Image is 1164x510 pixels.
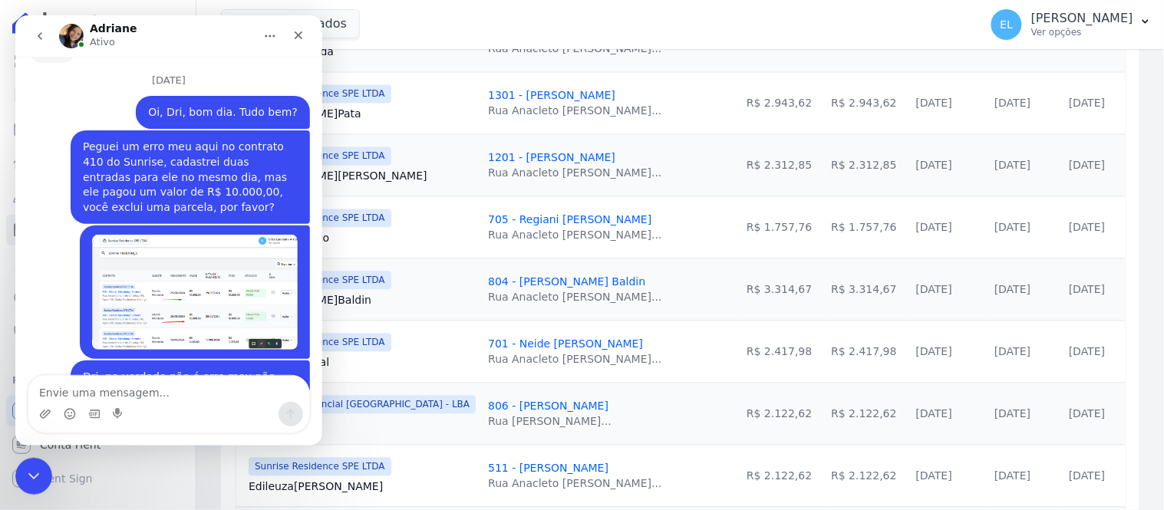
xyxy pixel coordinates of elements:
[994,469,1030,482] a: [DATE]
[12,14,61,48] div: Add reaction
[488,413,612,429] div: Rua [PERSON_NAME]...
[916,97,952,109] a: [DATE]
[6,396,190,426] a: Recebíveis
[825,196,909,258] td: R$ 1.757,76
[825,320,909,382] td: R$ 2.417,98
[249,479,476,494] a: Edileuza[PERSON_NAME]
[994,283,1030,295] a: [DATE]
[825,258,909,320] td: R$ 3.314,67
[249,106,476,121] a: [PERSON_NAME]Pata
[48,393,61,405] button: Selecionador de Emoji
[916,283,952,295] a: [DATE]
[15,15,322,446] iframe: Intercom live chat
[916,159,952,171] a: [DATE]
[994,159,1030,171] a: [DATE]
[1031,26,1133,38] p: Ver opções
[12,60,295,81] div: [DATE]
[488,275,645,288] a: 804 - [PERSON_NAME] Baldin
[488,462,608,474] a: 511 - [PERSON_NAME]
[488,151,615,163] a: 1201 - [PERSON_NAME]
[488,103,661,118] div: Rua Anacleto [PERSON_NAME]...
[488,89,615,101] a: 1301 - [PERSON_NAME]
[1069,283,1105,295] a: [DATE]
[994,221,1030,233] a: [DATE]
[249,354,476,370] a: NeideWestphal
[240,6,269,35] button: Início
[15,458,52,495] iframe: Intercom live chat
[825,382,909,444] td: R$ 2.122,62
[916,345,952,357] a: [DATE]
[12,345,295,440] div: Erica diz…
[263,387,288,411] button: Enviar uma mensagem
[1069,97,1105,109] a: [DATE]
[6,282,190,313] a: Crédito
[249,230,476,245] a: RegianiCanedo
[740,71,825,133] td: R$ 2.943,62
[6,181,190,212] a: Clientes
[994,345,1030,357] a: [DATE]
[1069,221,1105,233] a: [DATE]
[73,393,85,405] button: Selecionador de GIF
[916,407,952,420] a: [DATE]
[6,80,190,110] a: Contratos
[55,115,295,209] div: Peguei um erro meu aqui no contrato 410 do Sunrise, cadastrei duas entradas para ele no mesmo dia...
[74,19,100,35] p: Ativo
[825,71,909,133] td: R$ 2.943,62
[13,360,294,387] textarea: Envie uma mensagem...
[916,469,952,482] a: [DATE]
[6,248,190,279] a: Transferências
[6,147,190,178] a: Lotes
[55,345,295,439] div: Dri, na verdade não é erro meu não, tem outras parcelas em duplicidade dele, mês 09, mês 10 , tod...
[269,6,297,34] div: Fechar
[488,227,661,242] div: Rua Anacleto [PERSON_NAME]...
[488,351,661,367] div: Rua Anacleto [PERSON_NAME]...
[740,382,825,444] td: R$ 2.122,62
[6,215,190,245] a: Minha Carteira
[12,81,295,116] div: Erica diz…
[1069,159,1105,171] a: [DATE]
[221,9,360,38] button: 5 selecionados
[740,196,825,258] td: R$ 1.757,76
[249,416,476,432] a: DeividPaio
[68,354,282,429] div: Dri, na verdade não é erro meu não, tem outras parcelas em duplicidade dele, mês 09, mês 10 , tod...
[1031,11,1133,26] p: [PERSON_NAME]
[249,395,476,413] span: Edíficio Residencial [GEOGRAPHIC_DATA] - LBA
[12,371,183,390] div: Plataformas
[12,210,295,344] div: Erica diz…
[68,124,282,199] div: Peguei um erro meu aqui no contrato 410 do Sunrise, cadastrei duas entradas para ele no mesmo dia...
[6,46,190,77] a: Visão Geral
[1069,345,1105,357] a: [DATE]
[740,444,825,506] td: R$ 2.122,62
[488,475,661,491] div: Rua Anacleto [PERSON_NAME]...
[994,407,1030,420] a: [DATE]
[825,133,909,196] td: R$ 2.312,85
[12,115,295,210] div: Erica diz…
[979,3,1164,46] button: EL [PERSON_NAME] Ver opções
[6,429,190,460] a: Conta Hent
[488,337,643,350] a: 701 - Neide [PERSON_NAME]
[488,213,651,225] a: 705 - Regiani [PERSON_NAME]
[133,90,282,105] div: Oi, Dri, bom dia. Tudo bem?
[249,457,391,475] span: Sunrise Residence SPE LTDA
[740,320,825,382] td: R$ 2.417,98
[740,133,825,196] td: R$ 2.312,85
[24,393,36,405] button: Upload do anexo
[488,400,608,412] a: 806 - [PERSON_NAME]
[120,81,295,114] div: Oi, Dri, bom dia. Tudo bem?
[249,168,476,183] a: [PERSON_NAME][PERSON_NAME]
[1069,469,1105,482] a: [DATE]
[249,292,476,308] a: [PERSON_NAME]Baldin
[97,393,110,405] button: Start recording
[249,44,476,59] a: RosemaryBreda
[740,258,825,320] td: R$ 3.314,67
[488,165,661,180] div: Rua Anacleto [PERSON_NAME]...
[6,316,190,347] a: Negativação
[1001,19,1014,30] span: EL
[1069,407,1105,420] a: [DATE]
[916,221,952,233] a: [DATE]
[6,114,190,144] a: Parcelas
[994,97,1030,109] a: [DATE]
